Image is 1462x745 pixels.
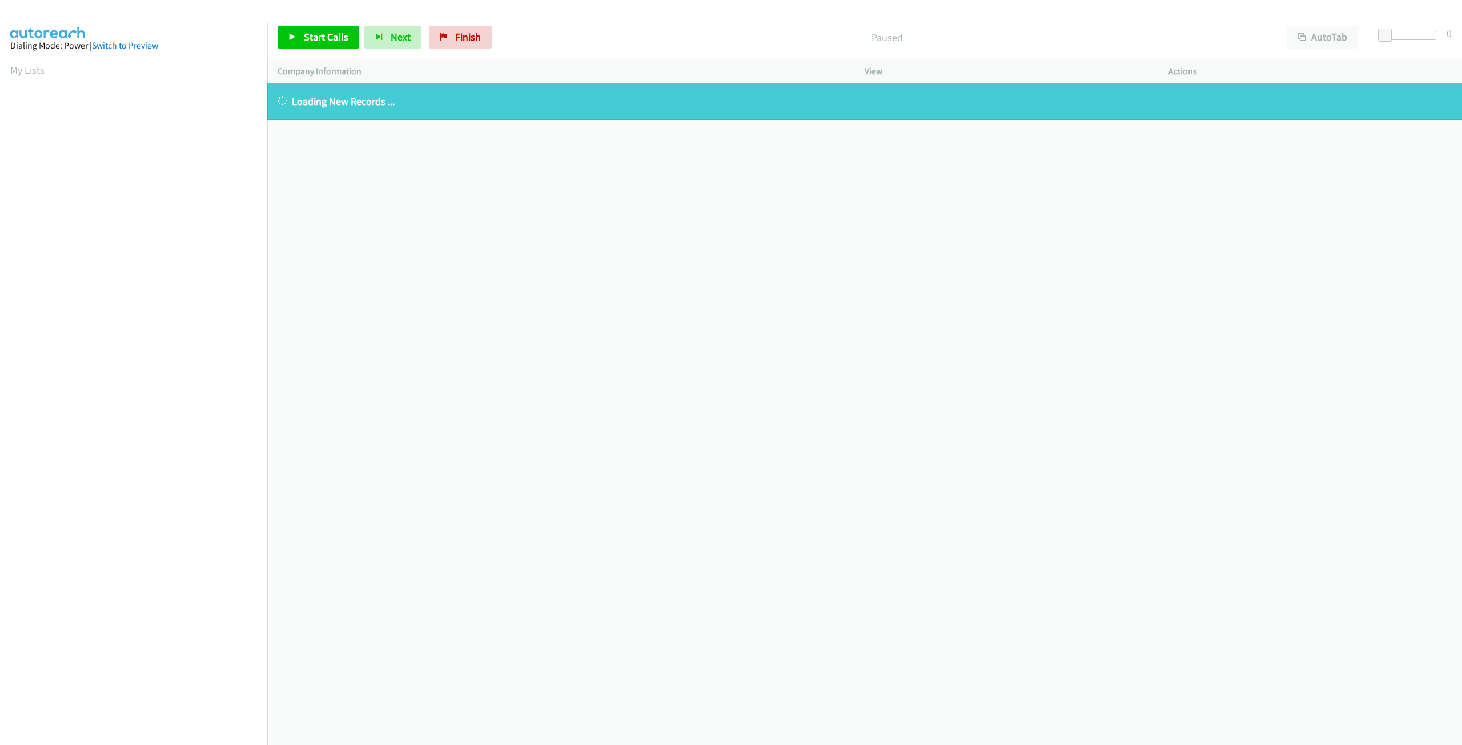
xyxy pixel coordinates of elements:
[455,30,481,43] span: Finish
[1287,26,1358,49] button: AutoTab
[429,26,492,49] a: Finish
[391,30,411,43] span: Next
[278,65,844,78] p: Company Information
[507,30,1267,45] p: Paused
[1384,31,1436,40] div: Delay between calls (in seconds)
[278,26,359,49] a: Start Calls
[865,65,1148,78] p: View
[1168,65,1452,78] p: Actions
[10,39,257,53] div: Dialing Mode: Power |
[304,30,348,43] span: Start Calls
[1447,26,1452,41] div: 0
[10,88,267,630] iframe: Dialpad
[92,40,158,51] a: Switch to Preview
[278,94,1452,109] p: Loading New Records ...
[364,26,421,49] button: Next
[10,63,45,76] a: My Lists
